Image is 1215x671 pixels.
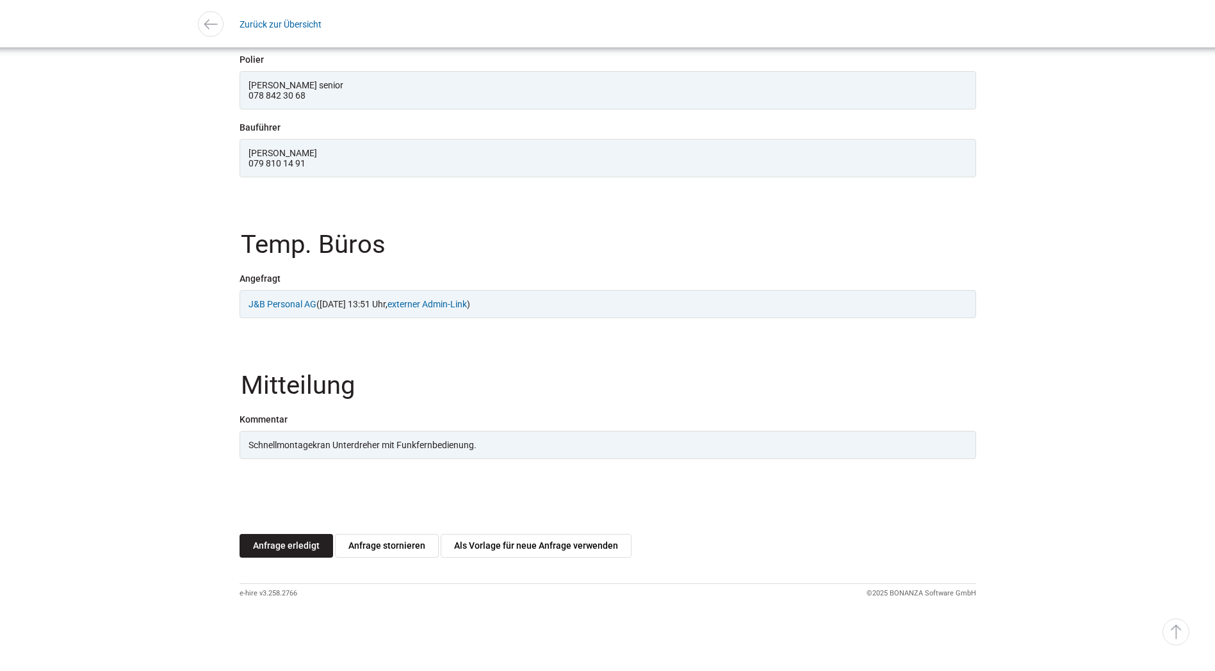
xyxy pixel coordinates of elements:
div: Bauführer [240,122,976,133]
div: 079 810 14 91 [249,158,967,168]
div: [PERSON_NAME] senior [249,80,967,90]
legend: Mitteilung [240,373,979,414]
div: e-hire v3.258.2766 [240,584,297,603]
a: externer Admin-Link [387,299,467,309]
a: Anfrage erledigt [240,534,333,558]
div: Kommentar [240,414,976,424]
div: Polier [240,54,976,65]
div: Schnellmontagekran Unterdreher mit Funkfernbedienung. [240,431,976,459]
div: Angefragt [240,273,976,284]
a: J&B Personal AG [249,299,316,309]
div: [PERSON_NAME] [249,148,967,158]
a: Als Vorlage für neue Anfrage verwenden [441,534,632,558]
div: ©2025 BONANZA Software GmbH [867,584,976,603]
a: Zurück zur Übersicht [240,10,322,38]
a: Anfrage stornieren [335,534,439,558]
a: ▵ Nach oben [1162,618,1189,645]
legend: Temp. Büros [240,232,979,273]
div: ([DATE] 13:51 Uhr, ) [240,290,976,318]
div: 078 842 30 68 [249,90,967,101]
img: icon-arrow-left.svg [201,15,220,33]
